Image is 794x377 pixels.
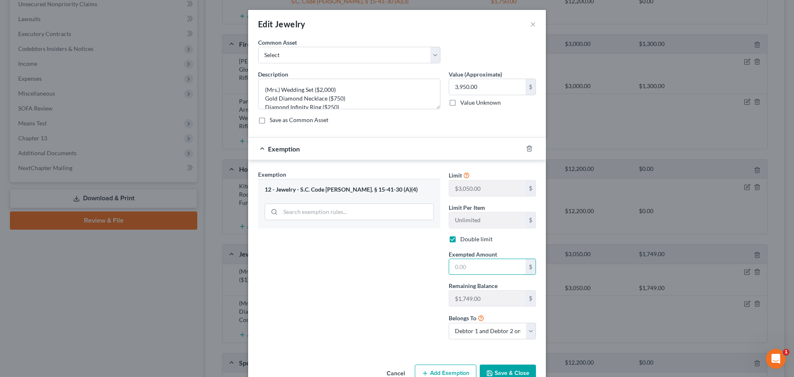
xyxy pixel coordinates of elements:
div: $ [526,79,536,95]
div: $ [526,291,536,306]
input: -- [449,180,526,196]
div: Edit Jewelry [258,18,306,30]
label: Common Asset [258,38,297,47]
span: Exemption [268,145,300,153]
div: $ [526,180,536,196]
label: Double limit [460,235,493,243]
span: Belongs To [449,315,476,322]
iframe: Intercom live chat [766,349,786,369]
input: 0.00 [449,79,526,95]
label: Value (Approximate) [449,70,502,79]
button: × [530,19,536,29]
div: $ [526,212,536,228]
input: 0.00 [449,259,526,275]
label: Value Unknown [460,98,501,107]
input: -- [449,291,526,306]
span: Exemption [258,171,286,178]
input: Search exemption rules... [280,204,433,220]
div: 12 - Jewelry - S.C. Code [PERSON_NAME]. § 15-41-30 (A)(4) [265,186,434,194]
label: Limit Per Item [449,203,485,212]
label: Remaining Balance [449,281,497,290]
div: $ [526,259,536,275]
span: 1 [783,349,789,355]
span: Description [258,71,288,78]
span: Exempted Amount [449,251,497,258]
input: -- [449,212,526,228]
span: Limit [449,172,462,179]
label: Save as Common Asset [270,116,328,124]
